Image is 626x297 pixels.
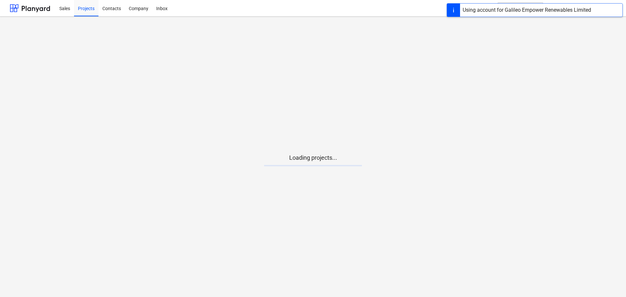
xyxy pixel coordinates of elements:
[264,154,362,162] p: Loading projects...
[463,6,591,14] div: Using account for Galileo Empower Renewables Limited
